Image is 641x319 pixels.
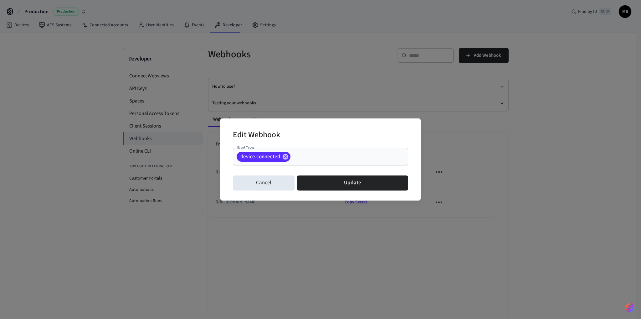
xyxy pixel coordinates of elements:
button: Cancel [233,175,295,191]
div: device.connected [237,152,290,162]
img: SeamLogoGradient.69752ec5.svg [626,303,633,313]
h2: Edit Webhook [233,126,280,145]
span: device.connected [237,154,284,160]
button: Update [297,175,408,191]
label: Event Types [237,145,254,150]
